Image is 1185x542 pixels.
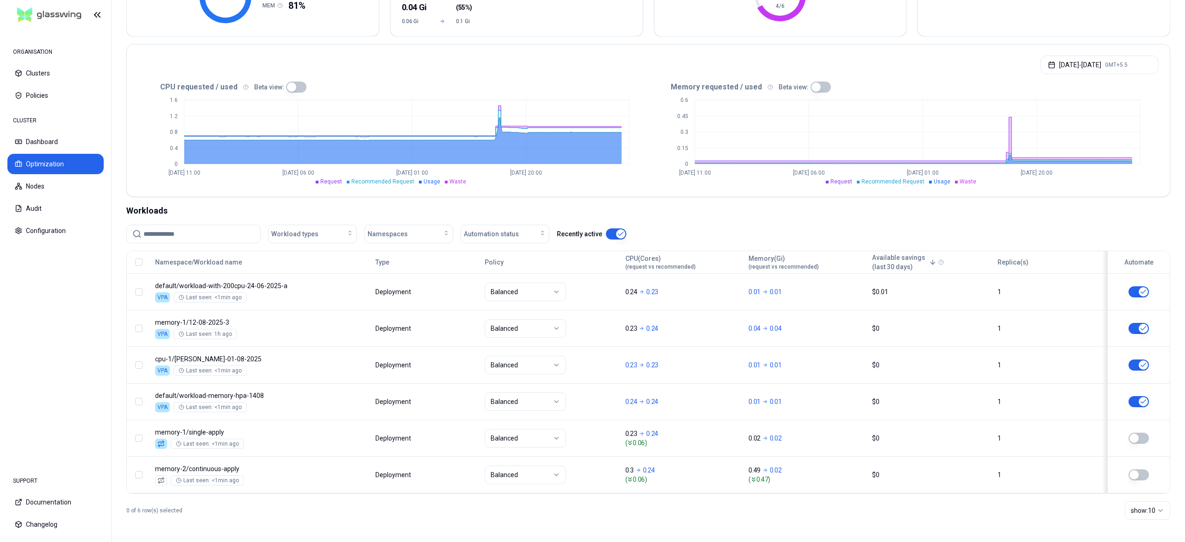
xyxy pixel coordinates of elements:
div: Memory(Gi) [748,254,819,271]
div: Deployment [375,470,412,479]
p: 0.24 [643,466,655,475]
div: SUPPORT [7,472,104,490]
p: 0.04 [770,324,782,333]
div: 1 [998,360,1098,370]
div: Last seen: <1min ago [179,294,242,301]
p: 0.01 [748,360,761,370]
span: Waste [960,178,976,185]
tspan: 0 [685,161,688,167]
div: 1 [998,324,1098,333]
img: GlassWing [13,4,85,26]
tspan: [DATE] 06:00 [792,170,824,176]
div: Workloads [126,204,1170,217]
div: Last seen: 1h ago [179,330,232,338]
p: single-apply [155,428,333,437]
div: Memory requested / used [649,82,1159,93]
p: 0.24 [646,324,658,333]
tspan: [DATE] 11:00 [679,170,711,176]
tspan: [DATE] 20:00 [1021,170,1053,176]
div: Deployment [375,360,412,370]
p: 0.24 [646,397,658,406]
div: Deployment [375,397,412,406]
div: CPU requested / used [138,82,649,93]
div: $0.01 [872,287,989,296]
label: Beta view: [779,84,809,90]
p: raghav-01-08-2025 [155,354,333,364]
tspan: 0.4 [170,145,178,151]
button: Changelog [7,514,104,535]
span: Recommended Request [351,178,414,185]
button: Configuration [7,221,104,241]
p: 0.02 [748,434,761,443]
span: (request vs recommended) [625,263,696,271]
div: 0.04 Gi [402,1,429,14]
tspan: 1.6 [170,97,178,103]
label: Beta view: [254,84,284,90]
p: 0 of 6 row(s) selected [126,507,182,514]
div: Last seen: <1min ago [179,403,242,411]
p: 0.01 [770,287,782,296]
p: 0.23 [646,287,658,296]
tspan: [DATE] 01:00 [906,170,938,176]
div: 1 [998,470,1098,479]
span: Request [830,178,852,185]
tspan: 4/6 [776,3,785,9]
div: $0 [872,324,989,333]
div: 1 [998,434,1098,443]
label: Recently active [557,231,602,237]
p: 0.24 [625,397,637,406]
div: ORGANISATION [7,43,104,61]
p: 0.23 [625,360,637,370]
tspan: 0.8 [170,129,178,135]
tspan: [DATE] 11:00 [168,170,200,176]
button: Policies [7,85,104,106]
p: 0.23 [625,429,637,438]
div: 1 [998,397,1098,406]
p: 0.02 [770,466,782,475]
button: Optimization [7,154,104,174]
div: $0 [872,434,989,443]
div: Last seen: <1min ago [176,440,239,447]
div: CPU(Cores) [625,254,696,271]
tspan: 0.15 [677,145,688,151]
tspan: 0 [175,161,178,167]
button: Namespaces [364,225,453,243]
button: Automation status [461,225,549,243]
div: Last seen: <1min ago [176,477,239,484]
button: CPU(Cores)(request vs recommended) [625,253,696,271]
button: Dashboard [7,132,104,152]
p: 0.01 [748,397,761,406]
span: Usage [424,178,440,185]
span: (request vs recommended) [748,263,819,271]
p: 0.04 [748,324,761,333]
span: Waste [449,178,466,185]
button: Nodes [7,176,104,196]
button: Clusters [7,63,104,83]
div: VPA [155,402,170,412]
p: 0.3 [625,466,634,475]
p: 0.24 [625,287,637,296]
span: ( 0.47 ) [748,475,864,484]
button: Available savings(last 30 days) [872,253,936,271]
button: Workload types [268,225,357,243]
tspan: 0.3 [680,129,688,135]
button: Audit [7,198,104,219]
p: continuous-apply [155,464,333,473]
span: Workload types [271,229,318,239]
button: Type [375,253,389,271]
div: VPA [155,366,170,376]
div: Automate [1112,258,1166,267]
span: ( ) [456,3,472,12]
div: Deployment [375,324,412,333]
span: 55% [458,3,470,12]
div: VPA [155,329,170,339]
div: $0 [872,470,989,479]
span: Recommended Request [861,178,924,185]
p: workload-with-200cpu-24-06-2025-a [155,281,333,290]
div: $0 [872,360,989,370]
button: Replica(s) [998,253,1029,271]
div: Deployment [375,434,412,443]
span: Namespaces [368,229,408,239]
p: 0.24 [646,429,658,438]
span: Request [320,178,342,185]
